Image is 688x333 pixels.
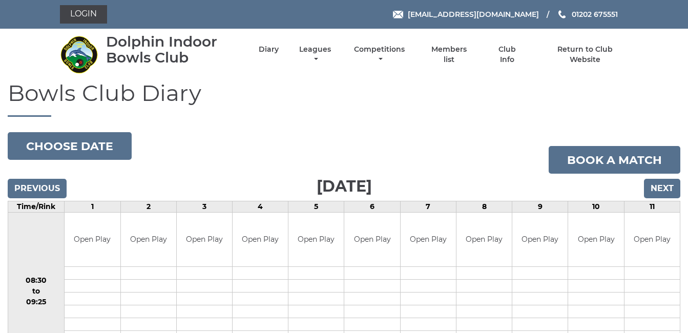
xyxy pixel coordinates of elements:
span: 01202 675551 [572,10,618,19]
td: Open Play [568,213,623,266]
td: 7 [400,201,456,213]
td: Open Play [401,213,456,266]
td: Time/Rink [8,201,65,213]
a: Competitions [352,45,408,65]
td: Open Play [344,213,400,266]
td: Open Play [65,213,120,266]
input: Next [644,179,680,198]
a: Return to Club Website [541,45,628,65]
a: Members list [425,45,472,65]
td: 8 [456,201,512,213]
td: 1 [65,201,120,213]
img: Email [393,11,403,18]
a: Email [EMAIL_ADDRESS][DOMAIN_NAME] [393,9,539,20]
td: Open Play [233,213,288,266]
td: Open Play [177,213,232,266]
div: Dolphin Indoor Bowls Club [106,34,241,66]
span: [EMAIL_ADDRESS][DOMAIN_NAME] [408,10,539,19]
td: 9 [512,201,568,213]
td: Open Play [288,213,344,266]
a: Login [60,5,107,24]
td: Open Play [512,213,568,266]
td: Open Play [456,213,512,266]
td: 11 [624,201,680,213]
button: Choose date [8,132,132,160]
td: 4 [233,201,288,213]
td: Open Play [121,213,176,266]
h1: Bowls Club Diary [8,80,680,117]
a: Club Info [491,45,524,65]
td: 10 [568,201,624,213]
td: 5 [288,201,344,213]
a: Phone us 01202 675551 [557,9,618,20]
a: Diary [259,45,279,54]
a: Leagues [297,45,333,65]
input: Previous [8,179,67,198]
td: 6 [344,201,400,213]
td: 3 [176,201,232,213]
td: 2 [120,201,176,213]
a: Book a match [549,146,680,174]
img: Phone us [558,10,566,18]
img: Dolphin Indoor Bowls Club [60,35,98,74]
td: Open Play [624,213,680,266]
